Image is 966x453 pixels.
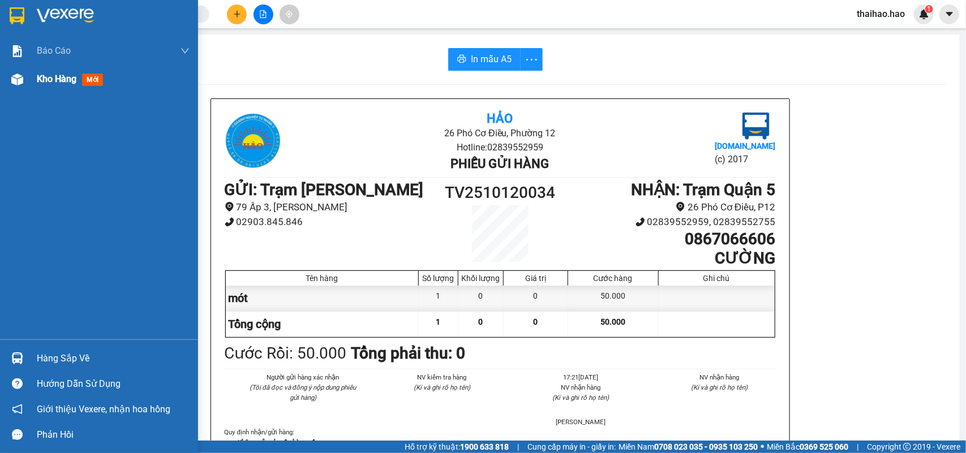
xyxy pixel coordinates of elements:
span: 1 [436,317,441,326]
li: [PERSON_NAME] [525,417,637,427]
span: caret-down [944,9,955,19]
div: Số lượng [422,274,455,283]
span: 1 [927,5,931,13]
strong: 1900 633 818 [460,442,509,451]
div: Hàng sắp về [37,350,190,367]
sup: 1 [925,5,933,13]
li: NV nhận hàng [525,382,637,392]
img: icon-new-feature [919,9,929,19]
span: Giới thiệu Vexere, nhận hoa hồng [37,402,170,416]
span: aim [285,10,293,18]
h1: TV2510120034 [431,180,569,205]
b: GỬI : Trạm [PERSON_NAME] [225,180,424,199]
li: Hotline: 02839552959 [316,140,684,154]
div: Hướng dẫn sử dụng [37,376,190,392]
li: 79 Ấp 3, [PERSON_NAME] [225,200,431,215]
span: environment [225,202,234,212]
b: GỬI : Trạm [PERSON_NAME] [14,82,213,101]
div: Khối lượng [461,274,500,283]
img: warehouse-icon [11,352,23,364]
span: printer [457,54,466,65]
li: Hotline: 02839552959 [106,42,473,56]
span: 50.000 [600,317,625,326]
i: (Kí và ghi rõ họ tên) [552,394,609,402]
span: phone [636,217,645,227]
button: printerIn mẫu A5 [448,48,521,71]
button: file-add [254,5,273,24]
span: message [12,429,23,440]
strong: Không vận chuyển hàng cấm. [238,438,323,446]
b: [DOMAIN_NAME] [715,141,775,150]
div: Cước hàng [571,274,655,283]
strong: 0369 525 060 [800,442,848,451]
li: 26 Phó Cơ Điều, P12 [569,200,775,215]
img: logo.jpg [225,113,281,169]
b: Tổng phải thu: 0 [351,344,466,363]
span: 0 [534,317,538,326]
img: solution-icon [11,45,23,57]
span: In mẫu A5 [471,52,512,66]
img: logo-vxr [10,7,24,24]
span: Miền Bắc [767,441,848,453]
span: phone [225,217,234,227]
span: Kho hàng [37,74,76,84]
span: more [521,53,542,67]
span: | [857,441,858,453]
div: 0 [504,286,568,311]
li: Người gửi hàng xác nhận [247,372,359,382]
span: mới [82,74,103,86]
button: plus [227,5,247,24]
span: Tổng cộng [229,317,281,331]
h1: CƯỜNG [569,249,775,268]
b: NHẬN : Trạm Quận 5 [632,180,776,199]
span: file-add [259,10,267,18]
span: | [517,441,519,453]
span: copyright [903,443,911,451]
button: more [520,48,543,71]
span: thaihao.hao [848,7,914,21]
div: Giá trị [506,274,565,283]
span: notification [12,404,23,415]
span: down [181,46,190,55]
span: Miền Nam [619,441,758,453]
li: (c) 2017 [715,152,775,166]
img: warehouse-icon [11,74,23,85]
div: Tên hàng [229,274,416,283]
span: question-circle [12,378,23,389]
i: (Kí và ghi rõ họ tên) [414,383,470,391]
li: 17:21[DATE] [525,372,637,382]
span: Cung cấp máy in - giấy in: [527,441,616,453]
li: NV nhận hàng [664,372,776,382]
div: 0 [458,286,504,311]
span: Báo cáo [37,44,71,58]
span: 0 [479,317,483,326]
div: 50.000 [568,286,658,311]
strong: 0708 023 035 - 0935 103 250 [654,442,758,451]
i: (Tôi đã đọc và đồng ý nộp dung phiếu gửi hàng) [250,383,356,402]
div: Cước Rồi : 50.000 [225,341,347,366]
img: logo.jpg [14,14,71,71]
button: caret-down [939,5,959,24]
button: aim [280,5,299,24]
img: logo.jpg [742,113,770,140]
span: Hỗ trợ kỹ thuật: [405,441,509,453]
li: NV kiểm tra hàng [386,372,498,382]
b: Hảo [487,111,513,126]
div: mót [226,286,419,311]
div: 1 [419,286,458,311]
span: ⚪️ [761,445,764,449]
b: Phiếu gửi hàng [450,157,549,171]
span: environment [676,202,685,212]
li: 02903.845.846 [225,214,431,230]
li: 02839552959, 02839552755 [569,214,775,230]
div: Phản hồi [37,426,190,443]
h1: 0867066606 [569,230,775,249]
li: 26 Phó Cơ Điều, Phường 12 [316,126,684,140]
i: (Kí và ghi rõ họ tên) [692,383,748,391]
span: plus [233,10,241,18]
li: 26 Phó Cơ Điều, Phường 12 [106,28,473,42]
div: Ghi chú [662,274,772,283]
